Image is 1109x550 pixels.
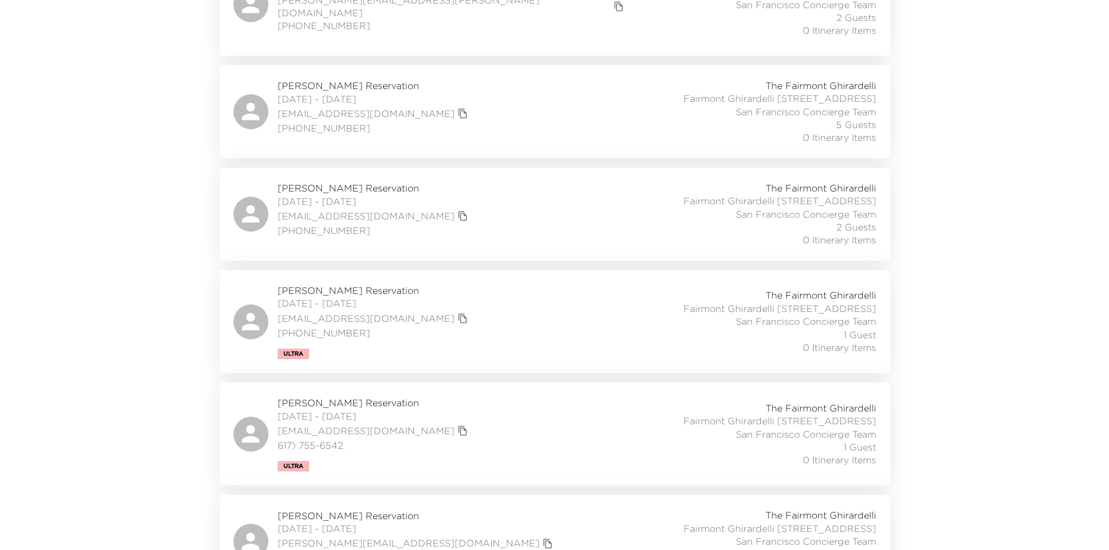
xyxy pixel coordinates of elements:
[278,79,471,92] span: [PERSON_NAME] Reservation
[278,509,556,522] span: [PERSON_NAME] Reservation
[455,423,471,439] button: copy primary member email
[278,19,628,32] span: [PHONE_NUMBER]
[736,535,876,548] span: San Francisco Concierge Team
[736,208,876,221] span: San Francisco Concierge Team
[278,297,471,310] span: [DATE] - [DATE]
[278,396,471,409] span: [PERSON_NAME] Reservation
[736,105,876,118] span: San Francisco Concierge Team
[278,439,471,452] span: 617) 755-6542.
[219,382,890,485] a: [PERSON_NAME] Reservation[DATE] - [DATE][EMAIL_ADDRESS][DOMAIN_NAME]copy primary member email617)...
[803,341,876,354] span: 0 Itinerary Items
[219,168,890,261] a: [PERSON_NAME] Reservation[DATE] - [DATE][EMAIL_ADDRESS][DOMAIN_NAME]copy primary member email[PHO...
[766,509,876,521] span: The Fairmont Ghirardelli
[278,122,471,134] span: [PHONE_NUMBER]
[278,284,471,297] span: [PERSON_NAME] Reservation
[837,11,876,24] span: 2 Guests
[455,310,471,327] button: copy primary member email
[766,79,876,92] span: The Fairmont Ghirardelli
[803,453,876,466] span: 0 Itinerary Items
[284,463,303,470] span: Ultra
[278,424,455,437] a: [EMAIL_ADDRESS][DOMAIN_NAME]
[455,105,471,122] button: copy primary member email
[844,328,876,341] span: 1 Guest
[683,92,876,105] span: Fairmont Ghirardelli [STREET_ADDRESS]
[278,210,455,222] a: [EMAIL_ADDRESS][DOMAIN_NAME]
[683,414,876,427] span: Fairmont Ghirardelli [STREET_ADDRESS]
[736,315,876,328] span: San Francisco Concierge Team
[219,270,890,373] a: [PERSON_NAME] Reservation[DATE] - [DATE][EMAIL_ADDRESS][DOMAIN_NAME]copy primary member email[PHO...
[278,93,471,105] span: [DATE] - [DATE]
[278,224,471,237] span: [PHONE_NUMBER]
[278,107,455,120] a: [EMAIL_ADDRESS][DOMAIN_NAME]
[278,537,540,549] a: [PERSON_NAME][EMAIL_ADDRESS][DOMAIN_NAME]
[455,208,471,224] button: copy primary member email
[803,131,876,144] span: 0 Itinerary Items
[766,182,876,194] span: The Fairmont Ghirardelli
[803,24,876,37] span: 0 Itinerary Items
[278,195,471,208] span: [DATE] - [DATE]
[278,522,556,535] span: [DATE] - [DATE]
[736,428,876,441] span: San Francisco Concierge Team
[683,194,876,207] span: Fairmont Ghirardelli [STREET_ADDRESS]
[278,312,455,325] a: [EMAIL_ADDRESS][DOMAIN_NAME]
[844,441,876,453] span: 1 Guest
[837,221,876,233] span: 2 Guests
[278,327,471,339] span: [PHONE_NUMBER]
[278,410,471,423] span: [DATE] - [DATE]
[836,118,876,131] span: 5 Guests
[766,402,876,414] span: The Fairmont Ghirardelli
[803,233,876,246] span: 0 Itinerary Items
[278,182,471,194] span: [PERSON_NAME] Reservation
[683,522,876,535] span: Fairmont Ghirardelli [STREET_ADDRESS]
[683,302,876,315] span: Fairmont Ghirardelli [STREET_ADDRESS]
[766,289,876,301] span: The Fairmont Ghirardelli
[284,350,303,357] span: Ultra
[219,65,890,158] a: [PERSON_NAME] Reservation[DATE] - [DATE][EMAIL_ADDRESS][DOMAIN_NAME]copy primary member email[PHO...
